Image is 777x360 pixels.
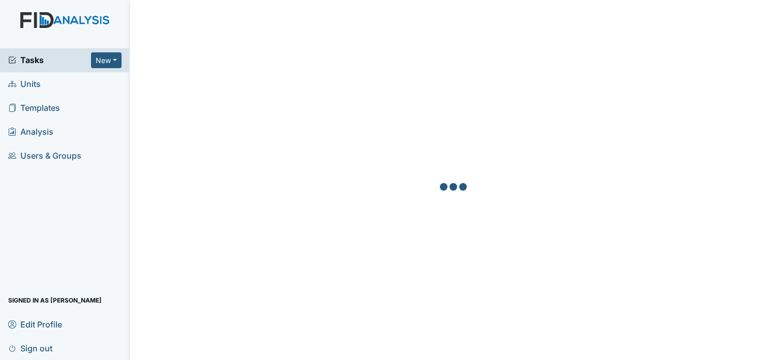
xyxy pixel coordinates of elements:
[8,340,52,356] span: Sign out
[91,52,122,68] button: New
[8,316,62,332] span: Edit Profile
[8,292,102,308] span: Signed in as [PERSON_NAME]
[8,54,91,66] a: Tasks
[8,148,81,164] span: Users & Groups
[8,76,41,92] span: Units
[8,100,60,116] span: Templates
[8,124,53,140] span: Analysis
